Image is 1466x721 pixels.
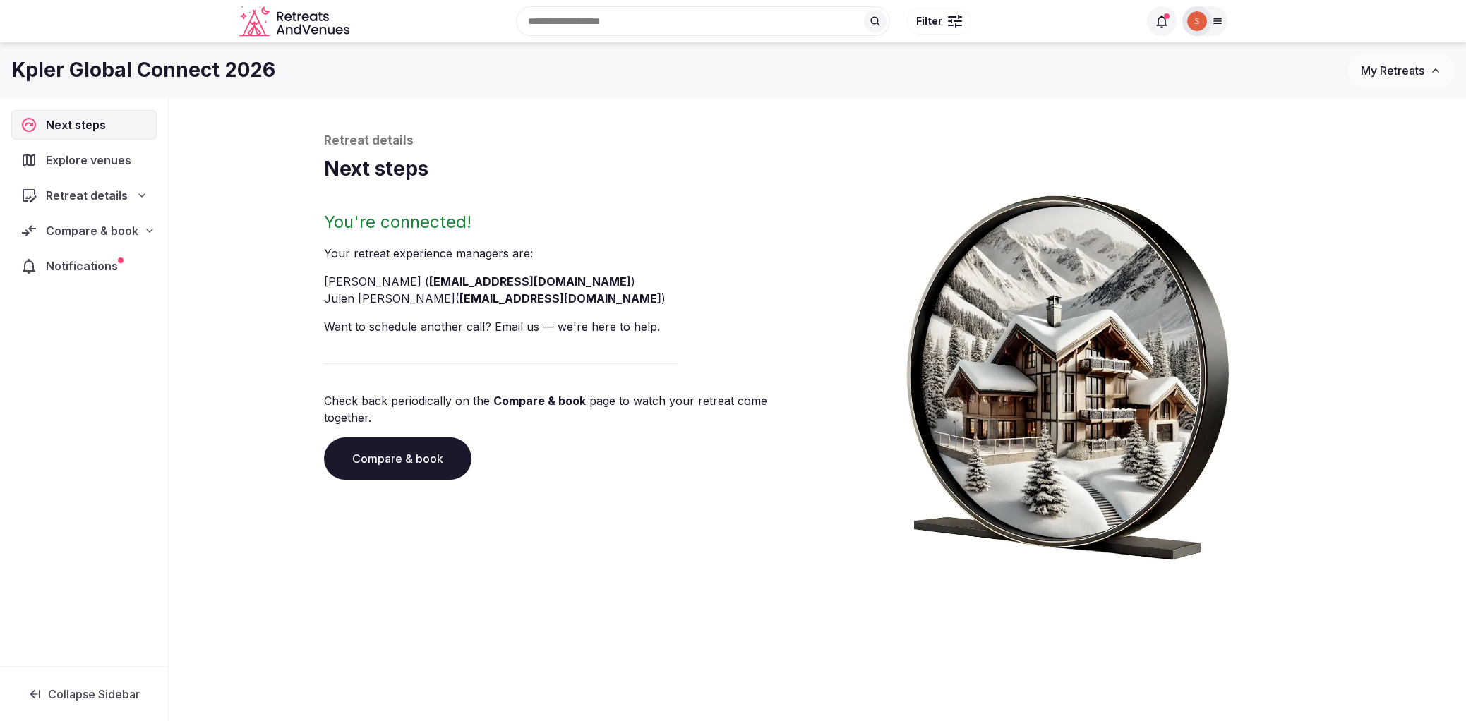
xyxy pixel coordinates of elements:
[324,211,812,234] h2: You're connected!
[239,6,352,37] svg: Retreats and Venues company logo
[11,56,275,84] h1: Kpler Global Connect 2026
[459,291,661,305] a: [EMAIL_ADDRESS][DOMAIN_NAME]
[324,318,812,335] p: Want to schedule another call? Email us — we're here to help.
[1361,63,1424,78] span: My Retreats
[1347,53,1455,88] button: My Retreats
[324,290,812,307] li: Julen [PERSON_NAME] ( )
[324,392,812,426] p: Check back periodically on the page to watch your retreat come together.
[324,245,812,262] p: Your retreat experience manager s are :
[11,145,157,175] a: Explore venues
[46,187,128,204] span: Retreat details
[239,6,352,37] a: Visit the homepage
[324,437,471,480] a: Compare & book
[493,394,586,408] a: Compare & book
[324,133,1312,150] p: Retreat details
[11,251,157,281] a: Notifications
[1187,11,1207,31] img: sduscha
[429,274,631,289] a: [EMAIL_ADDRESS][DOMAIN_NAME]
[46,116,112,133] span: Next steps
[324,155,1312,183] h1: Next steps
[48,687,140,701] span: Collapse Sidebar
[46,257,124,274] span: Notifications
[916,14,942,28] span: Filter
[46,222,138,239] span: Compare & book
[46,152,137,169] span: Explore venues
[324,273,812,290] li: [PERSON_NAME] ( )
[11,110,157,140] a: Next steps
[11,679,157,710] button: Collapse Sidebar
[880,183,1256,560] img: Winter chalet retreat in picture frame
[907,8,971,35] button: Filter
